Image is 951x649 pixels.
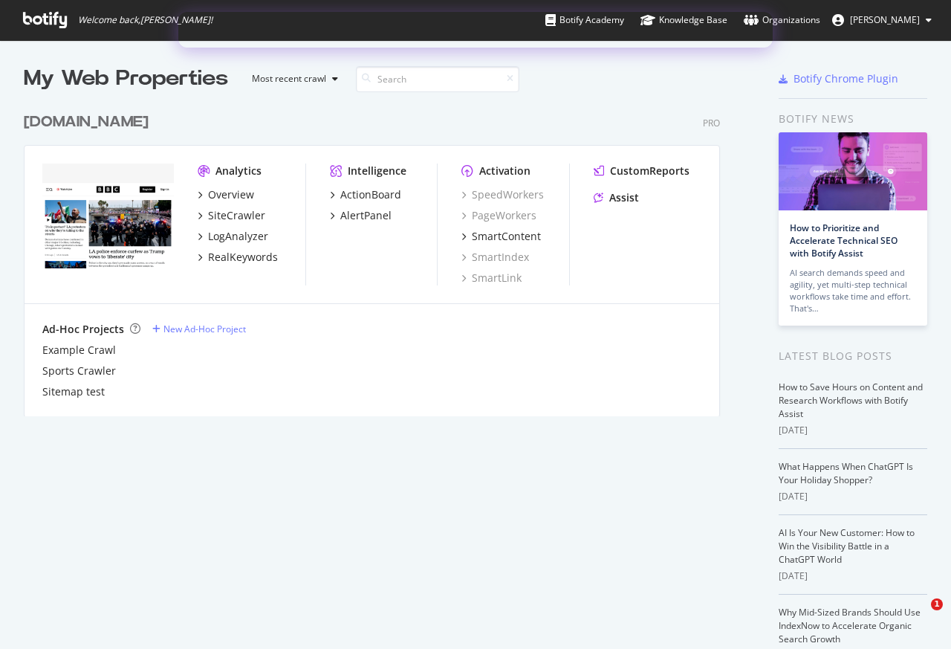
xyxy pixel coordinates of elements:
iframe: Intercom live chat banner [178,12,773,48]
div: grid [24,94,732,416]
div: Latest Blog Posts [779,348,927,364]
div: Most recent crawl [252,74,326,83]
div: Pro [703,117,720,129]
a: SmartIndex [461,250,529,265]
div: Activation [479,164,530,178]
div: Organizations [744,13,820,28]
button: Most recent crawl [240,67,344,91]
span: 1 [931,598,943,610]
a: Sitemap test [42,384,105,399]
div: Analytics [215,164,262,178]
div: Ad-Hoc Projects [42,322,124,337]
a: AlertPanel [330,208,392,223]
a: Overview [198,187,254,202]
a: AI Is Your New Customer: How to Win the Visibility Battle in a ChatGPT World [779,526,915,566]
img: How to Prioritize and Accelerate Technical SEO with Botify Assist [779,132,927,210]
a: [DOMAIN_NAME] [24,112,155,133]
div: Overview [208,187,254,202]
div: [DATE] [779,490,927,503]
span: Ian Irving [850,13,920,26]
a: SmartContent [461,229,541,244]
a: Sports Crawler [42,364,116,378]
div: Assist [609,190,639,205]
a: PageWorkers [461,208,536,223]
iframe: Intercom live chat [900,598,936,634]
a: Why Mid-Sized Brands Should Use IndexNow to Accelerate Organic Search Growth [779,606,921,645]
a: How to Save Hours on Content and Research Workflows with Botify Assist [779,381,923,420]
a: SiteCrawler [198,208,265,223]
a: SpeedWorkers [461,187,544,202]
div: AI search demands speed and agility, yet multi-step technical workflows take time and effort. Tha... [790,267,916,314]
span: Welcome back, [PERSON_NAME] ! [78,14,212,26]
input: Search [356,66,519,92]
div: AlertPanel [340,208,392,223]
div: SiteCrawler [208,208,265,223]
div: My Web Properties [24,64,228,94]
a: Assist [594,190,639,205]
div: CustomReports [610,164,689,178]
div: Botify news [779,111,927,127]
a: Example Crawl [42,343,116,358]
div: LogAnalyzer [208,229,268,244]
div: RealKeywords [208,250,278,265]
a: CustomReports [594,164,689,178]
div: Intelligence [348,164,406,178]
a: How to Prioritize and Accelerate Technical SEO with Botify Assist [790,222,898,259]
a: SmartLink [461,271,522,285]
a: ActionBoard [330,187,401,202]
div: Botify Chrome Plugin [793,71,898,86]
a: What Happens When ChatGPT Is Your Holiday Shopper? [779,460,913,486]
a: Botify Chrome Plugin [779,71,898,86]
button: [PERSON_NAME] [820,8,944,32]
div: [DOMAIN_NAME] [24,112,149,133]
div: ActionBoard [340,187,401,202]
div: [DATE] [779,424,927,437]
div: SmartContent [472,229,541,244]
a: RealKeywords [198,250,278,265]
div: [DATE] [779,569,927,583]
img: www.bbc.co.uk [42,164,174,269]
a: New Ad-Hoc Project [152,323,246,335]
div: New Ad-Hoc Project [163,323,246,335]
a: LogAnalyzer [198,229,268,244]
